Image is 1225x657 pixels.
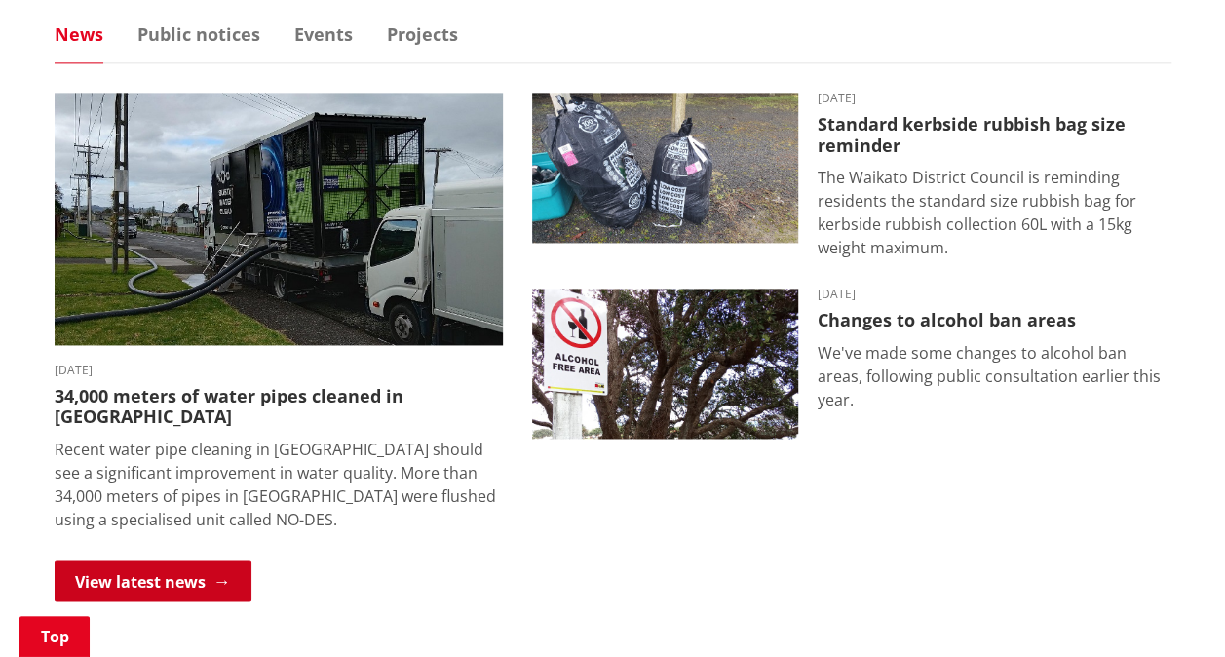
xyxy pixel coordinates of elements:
p: The Waikato District Council is reminding residents the standard size rubbish bag for kerbside ru... [818,166,1171,259]
iframe: Messenger Launcher [1135,575,1206,645]
time: [DATE] [818,93,1171,104]
img: Alcohol Control Bylaw adopted - August 2025 (2) [532,289,798,439]
p: We've made some changes to alcohol ban areas, following public consultation earlier this year. [818,341,1171,411]
h3: Standard kerbside rubbish bag size reminder [818,114,1171,156]
a: Top [19,616,90,657]
a: Public notices [137,25,260,43]
a: [DATE] Standard kerbside rubbish bag size reminder The Waikato District Council is reminding resi... [532,93,1171,259]
h3: Changes to alcohol ban areas [818,310,1171,331]
img: NO-DES unit flushing water pipes in Huntly [55,93,503,345]
p: Recent water pipe cleaning in [GEOGRAPHIC_DATA] should see a significant improvement in water qua... [55,438,503,531]
time: [DATE] [55,365,503,376]
a: [DATE] 34,000 meters of water pipes cleaned in [GEOGRAPHIC_DATA] Recent water pipe cleaning in [G... [55,93,503,531]
img: 20250825_074435 [532,93,798,243]
a: Events [294,25,353,43]
a: View latest news [55,560,251,601]
a: News [55,25,103,43]
a: [DATE] Changes to alcohol ban areas We've made some changes to alcohol ban areas, following publi... [532,289,1171,439]
h3: 34,000 meters of water pipes cleaned in [GEOGRAPHIC_DATA] [55,386,503,428]
time: [DATE] [818,289,1171,300]
a: Projects [387,25,458,43]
